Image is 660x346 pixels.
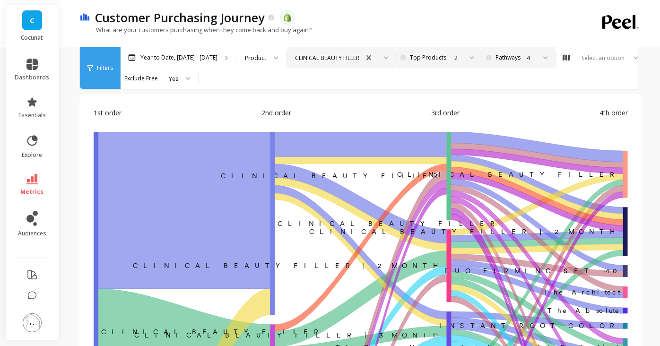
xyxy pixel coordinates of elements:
p: What are your customers purchasing when they come back and buy again? [79,26,312,34]
div: Select an option [580,53,626,62]
text: DUO FIRMING SET +40 [444,268,620,275]
text: ‌CLINICAL BEAUTY FILLER [101,328,324,336]
text: The Architect [544,288,620,296]
span: 3rd order [431,108,460,118]
div: Product [245,53,266,62]
text: ​CLINICAL BEAUTY FILLER [221,172,444,180]
text: CLINICAL BEAUTY FILLER | 2 MONTH [309,228,620,235]
div: 4 [527,53,536,62]
p: Cocunat [15,34,50,42]
span: 4th order [600,108,628,118]
span: C [30,15,35,26]
div: Yes [169,74,178,83]
img: audience_map.svg [563,54,570,61]
span: 2nd order [261,108,291,118]
span: Filters [97,64,113,72]
span: metrics [21,188,44,196]
text: INSTANT ROOT COLOR [439,322,620,329]
img: profile picture [23,313,42,332]
p: Customer Purchasing Journey [95,9,264,26]
text: ​CLINICAL BEAUTY FILLER | 2 MONTH [133,262,444,269]
text: CLINICAL BEAUTY FILLER [397,171,620,178]
text: The Absolute [547,307,620,314]
img: header icon [79,13,90,22]
span: dashboards [15,74,50,81]
text: ​CLINICAL BEAUTY FILLER | 3 MONTH [134,331,444,339]
div: CLINICAL BEAUTY FILLER [295,53,359,62]
text: CLINICAL BEAUTY FILLER [278,220,501,227]
span: essentials [18,112,46,119]
p: Year to Date, [DATE] - [DATE] [140,54,217,61]
img: api.shopify.svg [283,13,292,22]
span: explore [22,151,43,159]
span: 1st order [94,108,122,118]
div: 2 [454,53,462,62]
span: audiences [18,230,46,237]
